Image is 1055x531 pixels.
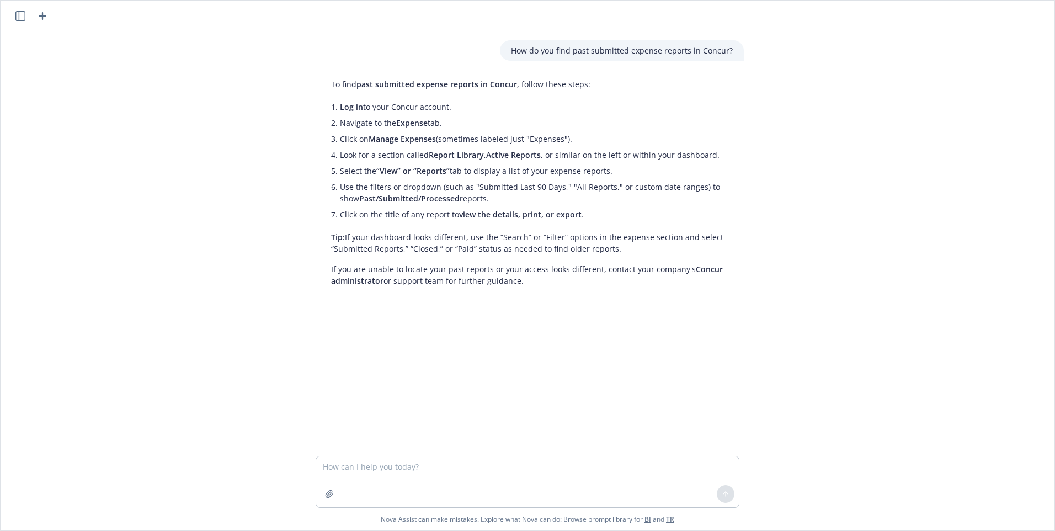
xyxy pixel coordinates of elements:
[340,99,733,115] li: to your Concur account.
[331,263,733,286] p: If you are unable to locate your past reports or your access looks different, contact your compan...
[666,514,674,524] a: TR
[359,193,460,204] span: Past/Submitted/Processed
[644,514,651,524] a: BI
[396,118,428,128] span: Expense
[486,150,541,160] span: Active Reports
[340,179,733,206] li: Use the filters or dropdown (such as "Submitted Last 90 Days," "All Reports," or custom date rang...
[429,150,484,160] span: Report Library
[340,102,363,112] span: Log in
[369,134,436,144] span: Manage Expenses
[459,209,582,220] span: view the details, print, or export
[340,163,733,179] li: Select the tab to display a list of your expense reports.
[340,147,733,163] li: Look for a section called , , or similar on the left or within your dashboard.
[511,45,733,56] p: How do you find past submitted expense reports in Concur?
[381,508,674,530] span: Nova Assist can make mistakes. Explore what Nova can do: Browse prompt library for and
[356,79,517,89] span: past submitted expense reports in Concur
[331,78,733,90] p: To find , follow these steps:
[340,206,733,222] li: Click on the title of any report to .
[331,231,733,254] p: If your dashboard looks different, use the “Search” or “Filter” options in the expense section an...
[340,131,733,147] li: Click on (sometimes labeled just "Expenses").
[331,232,345,242] span: Tip:
[376,166,450,176] span: “View” or “Reports”
[340,115,733,131] li: Navigate to the tab.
